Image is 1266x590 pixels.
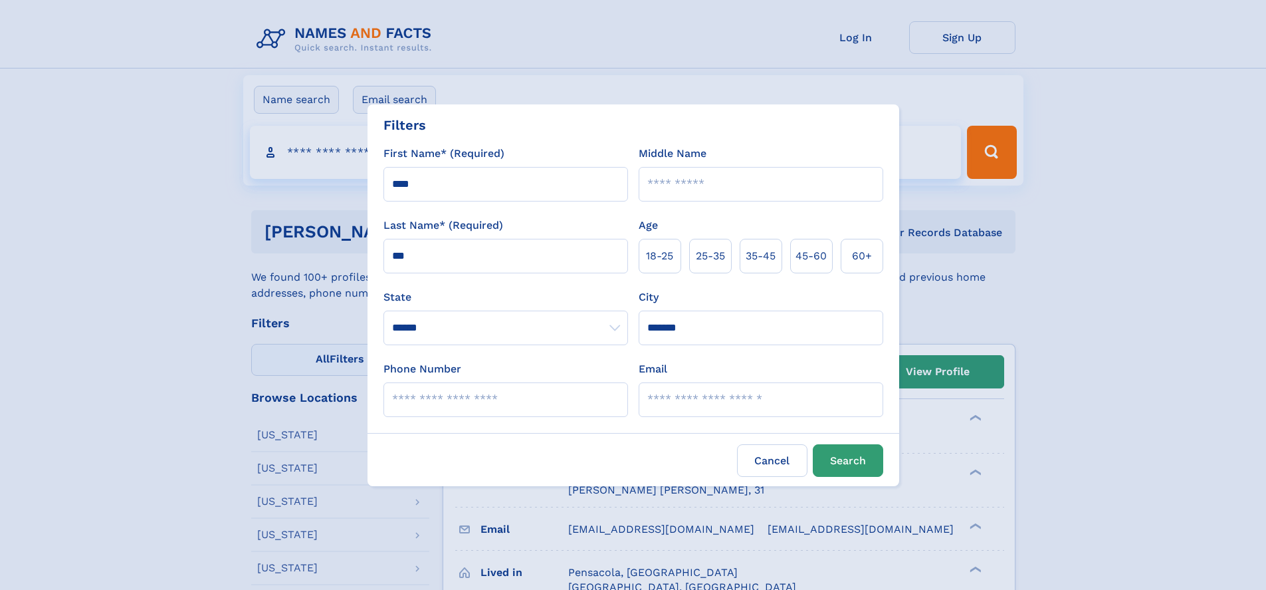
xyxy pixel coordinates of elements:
div: Filters [383,115,426,135]
label: Cancel [737,444,807,477]
label: Age [639,218,658,233]
span: 18‑25 [646,248,673,264]
button: Search [813,444,883,477]
label: City [639,289,659,305]
label: First Name* (Required) [383,146,504,162]
span: 45‑60 [795,248,827,264]
span: 35‑45 [746,248,776,264]
span: 25‑35 [696,248,725,264]
label: State [383,289,628,305]
label: Phone Number [383,361,461,377]
span: 60+ [852,248,872,264]
label: Last Name* (Required) [383,218,503,233]
label: Middle Name [639,146,706,162]
label: Email [639,361,667,377]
